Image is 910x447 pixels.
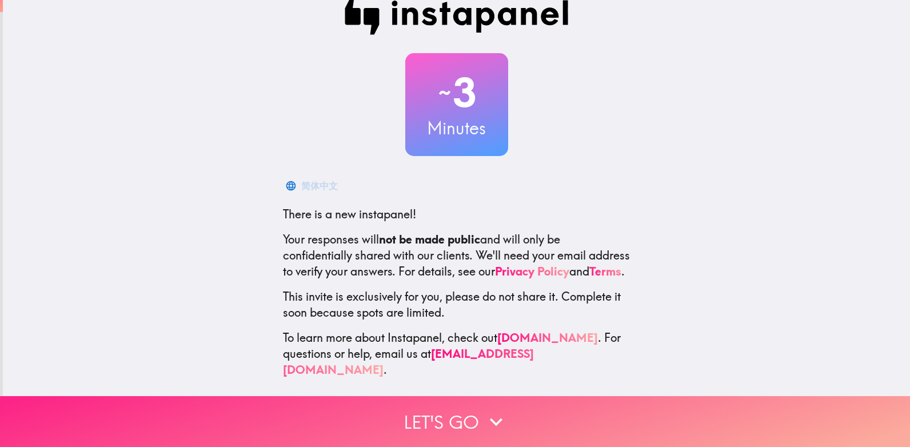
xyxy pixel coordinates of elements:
[283,289,630,321] p: This invite is exclusively for you, please do not share it. Complete it soon because spots are li...
[405,69,508,116] h2: 3
[283,346,534,377] a: [EMAIL_ADDRESS][DOMAIN_NAME]
[301,178,338,194] div: 简体中文
[437,75,453,110] span: ~
[379,232,480,246] b: not be made public
[405,116,508,140] h3: Minutes
[495,264,569,278] a: Privacy Policy
[497,330,598,345] a: [DOMAIN_NAME]
[283,330,630,378] p: To learn more about Instapanel, check out . For questions or help, email us at .
[283,207,416,221] span: There is a new instapanel!
[283,174,342,197] button: 简体中文
[283,232,630,280] p: Your responses will and will only be confidentially shared with our clients. We'll need your emai...
[589,264,621,278] a: Terms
